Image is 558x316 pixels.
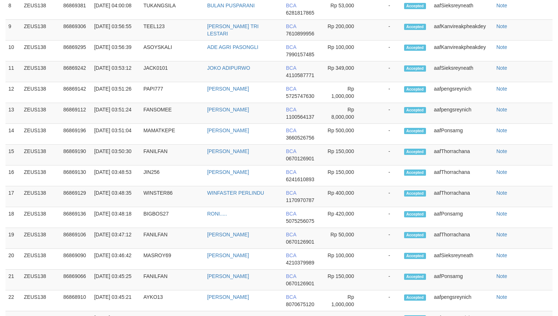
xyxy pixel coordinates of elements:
a: Note [496,232,507,237]
td: Rp 420,000 [322,207,365,228]
td: - [365,82,401,103]
td: [DATE] 03:56:55 [91,20,140,41]
td: [DATE] 03:46:42 [91,249,140,270]
span: Accepted [404,107,426,113]
td: 20 [5,249,21,270]
span: 0670126901 [286,239,314,245]
td: aafSieksreyneath [431,249,493,270]
td: - [365,290,401,311]
td: ZEUS138 [21,20,61,41]
td: - [365,270,401,290]
span: Accepted [404,274,426,280]
td: 86869295 [61,41,92,61]
a: Note [496,190,507,196]
span: 7990157485 [286,52,314,57]
a: ADE AGRI PASONGLI [207,44,259,50]
td: 14 [5,124,21,145]
td: Rp 150,000 [322,165,365,186]
td: 21 [5,270,21,290]
td: Rp 100,000 [322,249,365,270]
td: [DATE] 03:51:04 [91,124,140,145]
td: ZEUS138 [21,145,61,165]
td: Rp 1,000,000 [322,82,365,103]
a: [PERSON_NAME] [207,127,249,133]
td: - [365,124,401,145]
span: BCA [286,44,296,50]
td: - [365,228,401,249]
td: 17 [5,186,21,207]
td: Rp 100,000 [322,41,365,61]
span: BCA [286,86,296,92]
td: aafKanvireakpheakdey [431,20,493,41]
a: Note [496,65,507,71]
td: FANILFAN [140,270,204,290]
a: Note [496,252,507,258]
td: - [365,103,401,124]
span: 6241610893 [286,176,314,182]
td: 86869142 [61,82,92,103]
a: [PERSON_NAME] [207,148,249,154]
td: 86869196 [61,124,92,145]
a: [PERSON_NAME] [207,252,249,258]
span: Accepted [404,45,426,51]
td: ZEUS138 [21,228,61,249]
td: 86869130 [61,165,92,186]
td: ZEUS138 [21,103,61,124]
td: JACK0101 [140,61,204,82]
td: aafpengsreynich [431,103,493,124]
td: 86869090 [61,249,92,270]
a: Note [496,23,507,29]
span: 3660526756 [286,135,314,141]
td: MAMATKEPE [140,124,204,145]
td: aafThorrachana [431,186,493,207]
span: BCA [286,23,296,29]
td: aafpengsreynich [431,290,493,311]
span: BCA [286,294,296,300]
td: Rp 500,000 [322,124,365,145]
a: Note [496,3,507,8]
td: 86869112 [61,103,92,124]
a: [PERSON_NAME] [207,86,249,92]
td: 11 [5,61,21,82]
td: ZEUS138 [21,290,61,311]
a: [PERSON_NAME] [207,294,249,300]
span: BCA [286,148,296,154]
span: 5725747630 [286,93,314,99]
td: - [365,165,401,186]
td: - [365,249,401,270]
a: [PERSON_NAME] [207,232,249,237]
span: Accepted [404,170,426,176]
td: aafKanvireakpheakdey [431,41,493,61]
td: 86869136 [61,207,92,228]
span: Accepted [404,149,426,155]
a: Note [496,211,507,217]
a: Note [496,107,507,113]
td: ZEUS138 [21,186,61,207]
td: Rp 1,000,000 [322,290,365,311]
a: [PERSON_NAME] [207,107,249,113]
a: WINFASTER PERLINDU [207,190,264,196]
span: 0670126901 [286,281,314,286]
span: Accepted [404,86,426,92]
td: Rp 8,000,000 [322,103,365,124]
td: 86869190 [61,145,92,165]
td: AYKO13 [140,290,204,311]
td: [DATE] 03:51:24 [91,103,140,124]
td: FANSOMEE [140,103,204,124]
td: ZEUS138 [21,61,61,82]
td: Rp 200,000 [322,20,365,41]
span: 1100564137 [286,114,314,120]
td: PAPI777 [140,82,204,103]
td: 86869106 [61,228,92,249]
td: [DATE] 03:53:12 [91,61,140,82]
span: 4210379989 [286,260,314,266]
span: BCA [286,273,296,279]
span: 1170970787 [286,197,314,203]
td: ZEUS138 [21,249,61,270]
span: BCA [286,127,296,133]
a: [PERSON_NAME] [207,169,249,175]
a: Note [496,294,507,300]
a: Note [496,127,507,133]
a: [PERSON_NAME] TRI LESTARI [207,23,259,37]
td: 86869242 [61,61,92,82]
